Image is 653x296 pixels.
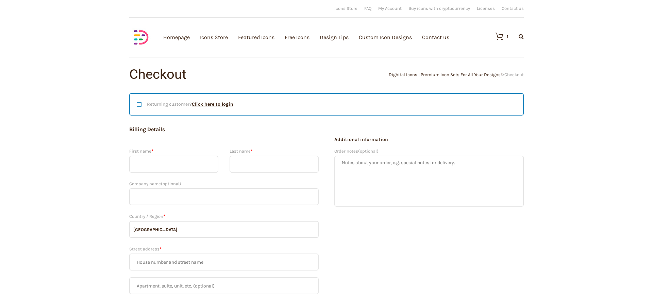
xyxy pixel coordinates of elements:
[504,72,524,77] span: Checkout
[151,149,153,154] abbr: required
[378,6,402,11] a: My Account
[408,6,470,11] a: Buy icons with cryptocurrency
[502,6,524,11] a: Contact us
[192,101,233,107] a: Click here to login
[129,147,218,156] label: First name
[364,6,371,11] a: FAQ
[129,126,319,133] h2: Billing Details
[163,214,165,219] abbr: required
[129,277,319,294] input: Apartment, suite, unit, etc. (optional)
[161,181,181,186] span: (optional)
[477,6,495,11] a: Licenses
[334,136,524,143] h3: Additional information
[129,245,319,254] label: Street address
[334,147,524,156] label: Order notes
[358,149,379,154] span: (optional)
[334,6,357,11] a: Icons Store
[129,93,524,116] div: Returning customer?
[129,68,326,81] h1: Checkout
[326,72,524,77] div: >
[230,147,319,156] label: Last name
[160,246,161,251] abbr: required
[389,72,502,77] a: Dighital Icons | Premium Icon Sets For All Your Designs!
[488,32,508,40] a: 1
[507,34,508,39] div: 1
[251,149,252,154] abbr: required
[129,179,319,188] label: Company name
[129,212,319,221] label: Country / Region
[129,254,319,271] input: House number and street name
